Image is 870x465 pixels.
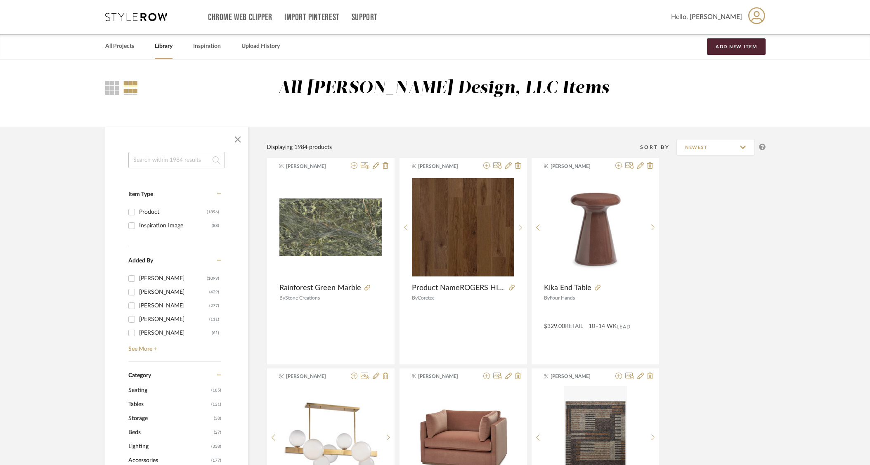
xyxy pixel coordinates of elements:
span: Seating [128,383,209,397]
a: All Projects [105,41,134,52]
span: 10–14 WK [589,322,617,331]
div: [PERSON_NAME] [139,313,209,326]
div: (277) [209,299,219,312]
div: [PERSON_NAME] [139,272,207,285]
div: Displaying 1984 products [267,143,332,152]
span: Four Hands [550,295,575,300]
input: Search within 1984 results [128,152,225,168]
div: (1896) [207,205,219,219]
span: Retail [565,323,583,329]
div: All [PERSON_NAME] Design, LLC Items [278,78,609,99]
span: Hello, [PERSON_NAME] [671,12,742,22]
span: Stone Creations [285,295,320,300]
img: Product NameROGERS HICKORYSKUVV023_02044CollectionCOREtec Originals ClassicsFinishUV AcrylicWear ... [412,178,514,276]
span: Added By [128,258,153,264]
span: (185) [211,384,221,397]
span: Kika End Table [544,283,591,293]
span: By [544,295,550,300]
span: Tables [128,397,209,411]
div: [PERSON_NAME] [139,286,209,299]
img: Kika End Table [544,176,647,279]
div: Sort By [640,143,676,151]
div: (1099) [207,272,219,285]
span: [PERSON_NAME] [418,163,470,170]
div: (88) [212,219,219,232]
div: (61) [212,326,219,340]
span: (121) [211,398,221,411]
span: Coretec [418,295,435,300]
a: See More + [126,340,221,353]
span: [PERSON_NAME] [418,373,470,380]
span: [PERSON_NAME] [286,373,338,380]
a: Chrome Web Clipper [208,14,272,21]
a: Import Pinterest [284,14,340,21]
div: [PERSON_NAME] [139,326,212,340]
button: Add New Item [707,38,766,55]
a: Upload History [241,41,280,52]
span: (38) [214,412,221,425]
span: (338) [211,440,221,453]
span: (27) [214,426,221,439]
span: Category [128,372,151,379]
div: (111) [209,313,219,326]
img: Rainforest Green Marble [279,198,382,256]
span: Rainforest Green Marble [279,283,361,293]
span: Storage [128,411,212,425]
span: Lighting [128,439,209,453]
div: (429) [209,286,219,299]
span: [PERSON_NAME] [286,163,338,170]
span: Lead [617,324,631,330]
span: Product NameROGERS HICKORYSKUVV023_02044CollectionCOREtec Originals ClassicsFinishUV AcrylicWear ... [412,283,506,293]
a: Inspiration [193,41,221,52]
a: Support [352,14,378,21]
a: Library [155,41,173,52]
span: By [412,295,418,300]
span: $329.00 [544,323,565,329]
button: Close [229,131,246,148]
div: [PERSON_NAME] [139,299,209,312]
div: Product [139,205,207,219]
span: Beds [128,425,212,439]
span: [PERSON_NAME] [551,163,603,170]
span: Item Type [128,191,153,197]
div: Inspiration Image [139,219,212,232]
span: By [279,295,285,300]
span: [PERSON_NAME] [551,373,603,380]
